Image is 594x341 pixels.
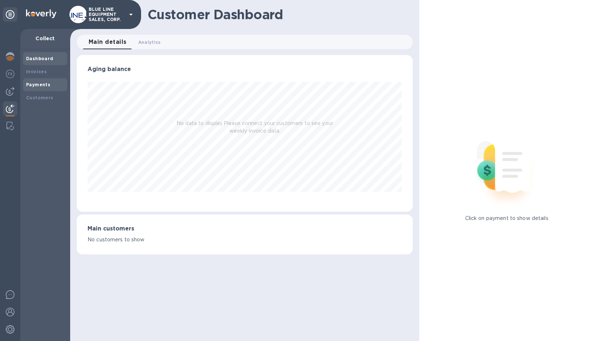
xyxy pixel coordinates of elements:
p: Collect [26,35,64,42]
h3: Aging balance [88,66,402,73]
p: No customers to show [88,236,402,244]
b: Customers [26,95,54,100]
span: Analytics [138,38,161,46]
h1: Customer Dashboard [148,7,408,22]
h3: Main customers [88,225,402,232]
b: Payments [26,82,50,87]
img: Logo [26,9,56,18]
img: Foreign exchange [6,70,14,78]
p: Click on payment to show details [465,215,548,222]
div: Unpin categories [3,7,17,22]
span: Main details [89,37,127,47]
p: BLUE LINE EQUIPMENT SALES, CORP. [89,7,125,22]
b: Dashboard [26,56,54,61]
b: Invoices [26,69,47,74]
